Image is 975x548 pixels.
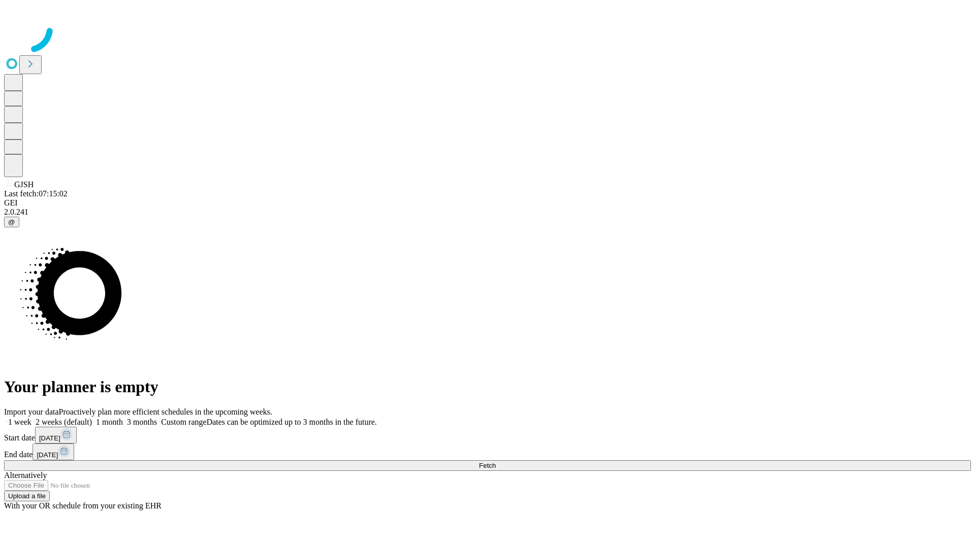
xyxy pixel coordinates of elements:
[4,427,971,443] div: Start date
[4,443,971,460] div: End date
[479,462,496,469] span: Fetch
[4,208,971,217] div: 2.0.241
[39,434,60,442] span: [DATE]
[59,407,272,416] span: Proactively plan more efficient schedules in the upcoming weeks.
[37,451,58,459] span: [DATE]
[4,217,19,227] button: @
[127,418,157,426] span: 3 months
[161,418,206,426] span: Custom range
[32,443,74,460] button: [DATE]
[4,471,47,479] span: Alternatively
[96,418,123,426] span: 1 month
[4,378,971,396] h1: Your planner is empty
[4,501,161,510] span: With your OR schedule from your existing EHR
[36,418,92,426] span: 2 weeks (default)
[207,418,377,426] span: Dates can be optimized up to 3 months in the future.
[4,198,971,208] div: GEI
[4,491,50,501] button: Upload a file
[35,427,77,443] button: [DATE]
[4,460,971,471] button: Fetch
[14,180,34,189] span: GJSH
[4,407,59,416] span: Import your data
[4,189,68,198] span: Last fetch: 07:15:02
[8,218,15,226] span: @
[8,418,31,426] span: 1 week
